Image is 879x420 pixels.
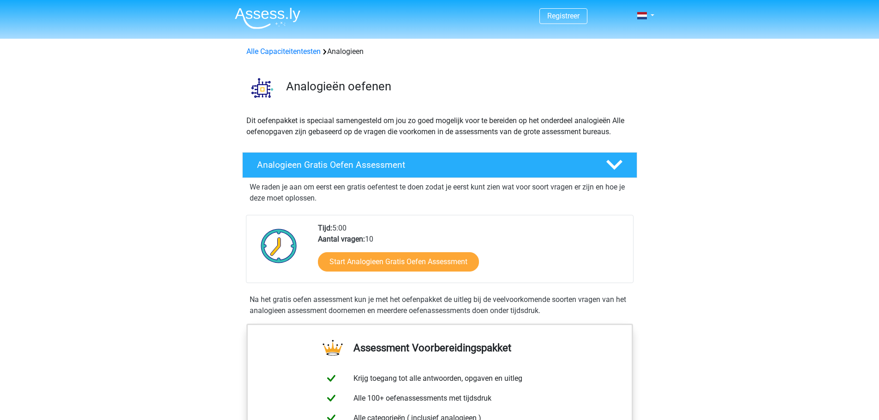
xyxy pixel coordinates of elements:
img: analogieen [243,68,282,107]
h3: Analogieën oefenen [286,79,630,94]
div: Analogieen [243,46,637,57]
img: Klok [256,223,302,269]
img: Assessly [235,7,300,29]
b: Tijd: [318,224,332,232]
b: Aantal vragen: [318,235,365,243]
div: Na het gratis oefen assessment kun je met het oefenpakket de uitleg bij de veelvoorkomende soorte... [246,294,634,316]
div: 5:00 10 [311,223,633,283]
a: Analogieen Gratis Oefen Assessment [239,152,641,178]
a: Start Analogieen Gratis Oefen Assessment [318,252,479,272]
a: Alle Capaciteitentesten [246,47,321,56]
p: Dit oefenpakket is speciaal samengesteld om jou zo goed mogelijk voor te bereiden op het onderdee... [246,115,633,137]
h4: Analogieen Gratis Oefen Assessment [257,160,591,170]
a: Registreer [547,12,580,20]
p: We raden je aan om eerst een gratis oefentest te doen zodat je eerst kunt zien wat voor soort vra... [250,182,630,204]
